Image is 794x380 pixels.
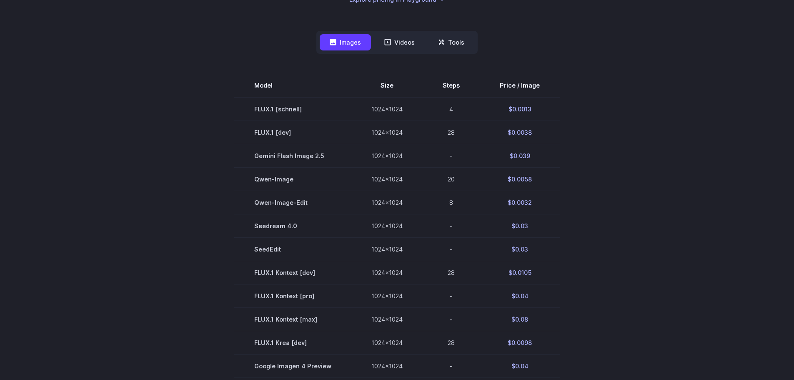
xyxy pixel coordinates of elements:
[234,191,351,214] td: Qwen-Image-Edit
[234,331,351,355] td: FLUX.1 Krea [dev]
[351,191,423,214] td: 1024x1024
[351,97,423,121] td: 1024x1024
[351,121,423,144] td: 1024x1024
[234,121,351,144] td: FLUX.1 [dev]
[351,308,423,331] td: 1024x1024
[480,238,560,261] td: $0.03
[234,261,351,284] td: FLUX.1 Kontext [dev]
[480,121,560,144] td: $0.0038
[480,167,560,191] td: $0.0058
[423,331,480,355] td: 28
[428,34,474,50] button: Tools
[351,214,423,238] td: 1024x1024
[423,144,480,167] td: -
[480,191,560,214] td: $0.0032
[234,74,351,97] th: Model
[480,331,560,355] td: $0.0098
[234,284,351,308] td: FLUX.1 Kontext [pro]
[423,97,480,121] td: 4
[480,74,560,97] th: Price / Image
[423,121,480,144] td: 28
[234,214,351,238] td: Seedream 4.0
[480,144,560,167] td: $0.039
[351,74,423,97] th: Size
[351,167,423,191] td: 1024x1024
[234,355,351,378] td: Google Imagen 4 Preview
[351,261,423,284] td: 1024x1024
[234,238,351,261] td: SeedEdit
[423,308,480,331] td: -
[480,261,560,284] td: $0.0105
[234,97,351,121] td: FLUX.1 [schnell]
[423,238,480,261] td: -
[351,144,423,167] td: 1024x1024
[320,34,371,50] button: Images
[423,355,480,378] td: -
[480,284,560,308] td: $0.04
[351,238,423,261] td: 1024x1024
[351,284,423,308] td: 1024x1024
[234,308,351,331] td: FLUX.1 Kontext [max]
[234,167,351,191] td: Qwen-Image
[480,308,560,331] td: $0.08
[374,34,425,50] button: Videos
[351,355,423,378] td: 1024x1024
[423,191,480,214] td: 8
[480,214,560,238] td: $0.03
[423,214,480,238] td: -
[423,261,480,284] td: 28
[423,74,480,97] th: Steps
[480,355,560,378] td: $0.04
[351,331,423,355] td: 1024x1024
[423,167,480,191] td: 20
[423,284,480,308] td: -
[254,151,331,161] span: Gemini Flash Image 2.5
[480,97,560,121] td: $0.0013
